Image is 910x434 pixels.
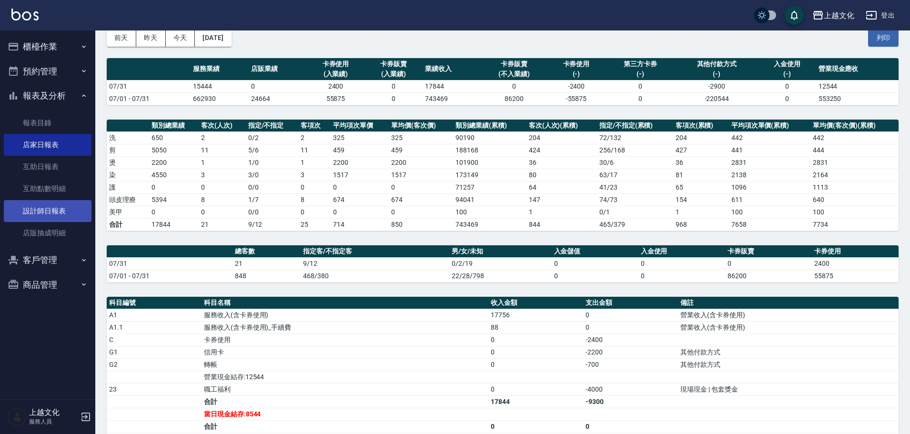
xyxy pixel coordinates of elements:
[331,156,389,169] td: 2200
[488,321,583,333] td: 88
[810,156,899,169] td: 2831
[149,120,199,132] th: 類別總業績
[202,297,488,309] th: 科目名稱
[233,270,301,282] td: 848
[550,59,603,69] div: 卡券使用
[583,333,678,346] td: -2400
[453,181,526,193] td: 71257
[597,144,673,156] td: 256 / 168
[760,69,814,79] div: (-)
[597,181,673,193] td: 41 / 23
[816,92,899,105] td: 553250
[597,131,673,144] td: 72 / 132
[4,83,91,108] button: 報表及分析
[166,29,195,47] button: 今天
[552,245,638,258] th: 入金儲值
[246,181,299,193] td: 0 / 0
[307,80,365,92] td: 2400
[810,120,899,132] th: 單均價(客次價)(累積)
[809,6,858,25] button: 上越文化
[107,92,191,105] td: 07/01 - 07/31
[678,346,899,358] td: 其他付款方式
[367,59,420,69] div: 卡券販賣
[4,178,91,200] a: 互助點數明細
[526,156,597,169] td: 36
[331,206,389,218] td: 0
[673,156,729,169] td: 36
[488,309,583,321] td: 17756
[678,59,756,69] div: 其他付款方式
[605,80,675,92] td: 0
[246,120,299,132] th: 指定/不指定
[202,309,488,321] td: 服務收入(含卡券使用)
[11,9,39,20] img: Logo
[678,383,899,395] td: 現場現金 | 包套獎金
[298,131,331,144] td: 2
[583,358,678,371] td: -700
[149,131,199,144] td: 650
[597,193,673,206] td: 74 / 73
[107,120,899,231] table: a dense table
[526,169,597,181] td: 80
[678,321,899,333] td: 營業收入(含卡券使用)
[729,156,811,169] td: 2831
[729,131,811,144] td: 442
[107,245,899,283] table: a dense table
[453,169,526,181] td: 173149
[758,92,816,105] td: 0
[389,169,453,181] td: 1517
[526,193,597,206] td: 147
[249,58,307,81] th: 店販業績
[488,333,583,346] td: 0
[488,383,583,395] td: 0
[199,206,246,218] td: 0
[107,346,202,358] td: G1
[810,206,899,218] td: 100
[488,420,583,433] td: 0
[678,358,899,371] td: 其他付款方式
[149,218,199,231] td: 17844
[301,270,449,282] td: 468/380
[488,346,583,358] td: 0
[729,218,811,231] td: 7658
[149,193,199,206] td: 5394
[812,257,899,270] td: 2400
[449,257,552,270] td: 0/2/19
[389,120,453,132] th: 單均價(客次價)
[202,358,488,371] td: 轉帳
[4,156,91,178] a: 互助日報表
[678,69,756,79] div: (-)
[526,206,597,218] td: 1
[725,257,812,270] td: 0
[673,218,729,231] td: 968
[107,144,149,156] td: 剪
[583,297,678,309] th: 支出金額
[149,156,199,169] td: 2200
[107,29,136,47] button: 前天
[233,257,301,270] td: 21
[107,358,202,371] td: G2
[607,69,673,79] div: (-)
[4,59,91,84] button: 預約管理
[583,395,678,408] td: -9300
[199,156,246,169] td: 1
[725,270,812,282] td: 86200
[249,80,307,92] td: 0
[107,169,149,181] td: 染
[810,218,899,231] td: 7734
[29,408,78,417] h5: 上越文化
[298,156,331,169] td: 1
[199,131,246,144] td: 2
[331,169,389,181] td: 1517
[605,92,675,105] td: 0
[246,218,299,231] td: 9/12
[331,181,389,193] td: 0
[136,29,166,47] button: 昨天
[638,245,725,258] th: 入金使用
[364,92,423,105] td: 0
[233,245,301,258] th: 總客數
[552,270,638,282] td: 0
[453,144,526,156] td: 188168
[202,395,488,408] td: 合計
[389,193,453,206] td: 674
